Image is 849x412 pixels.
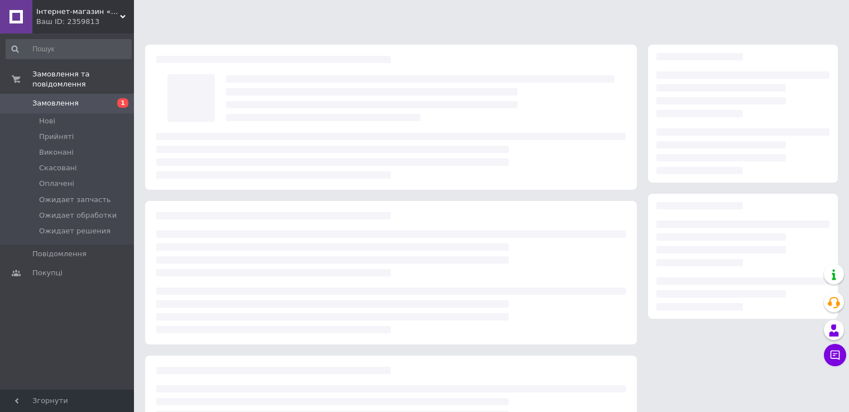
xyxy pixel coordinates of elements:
span: Нові [39,116,55,126]
span: Ожидает решения [39,226,111,236]
span: Покупці [32,268,63,278]
span: Прийняті [39,132,74,142]
span: Ожидает обработки [39,210,117,221]
span: Ожидает запчасть [39,195,111,205]
span: Виконані [39,147,74,157]
span: Оплачені [39,179,74,189]
button: Чат з покупцем [824,344,846,366]
div: Ваш ID: 2359813 [36,17,134,27]
span: Інтернет-магазин «Dragon Parts» [36,7,120,17]
span: 1 [117,98,128,108]
span: Повідомлення [32,249,87,259]
span: Скасовані [39,163,77,173]
span: Замовлення та повідомлення [32,69,134,89]
input: Пошук [6,39,132,59]
span: Замовлення [32,98,79,108]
